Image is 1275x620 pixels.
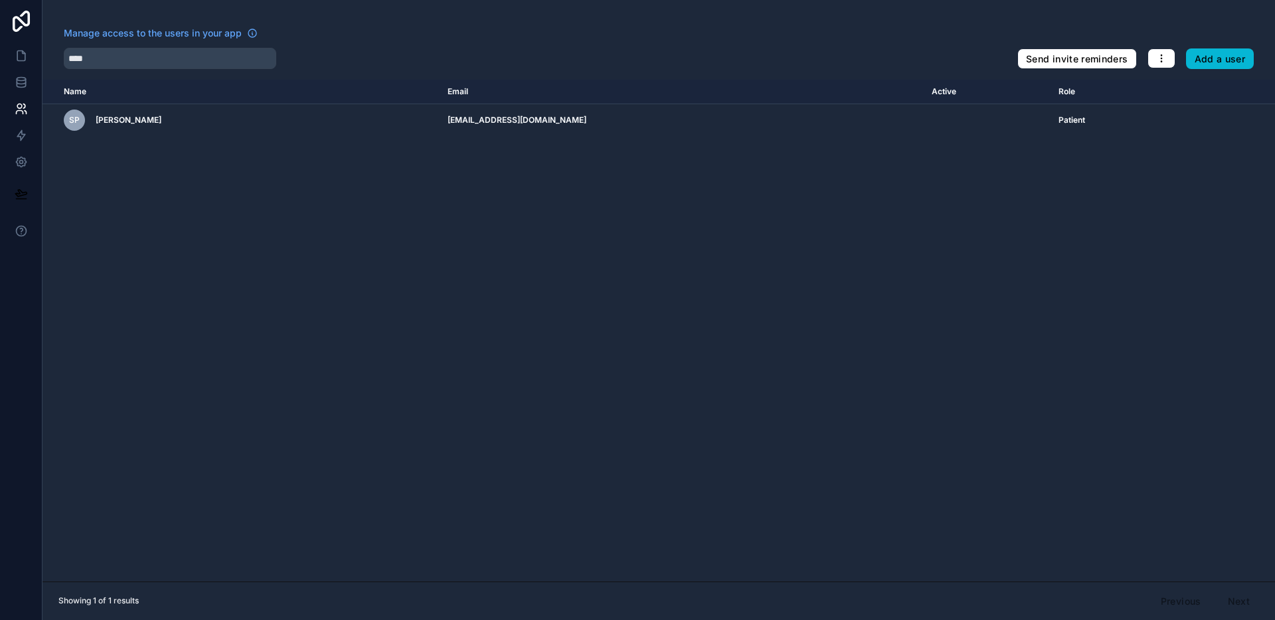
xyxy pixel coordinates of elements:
[440,80,924,104] th: Email
[64,27,242,40] span: Manage access to the users in your app
[42,80,440,104] th: Name
[1051,80,1183,104] th: Role
[69,115,80,125] span: SP
[64,27,258,40] a: Manage access to the users in your app
[1017,48,1136,70] button: Send invite reminders
[1059,115,1085,125] span: Patient
[42,80,1275,581] div: scrollable content
[58,595,139,606] span: Showing 1 of 1 results
[924,80,1051,104] th: Active
[1186,48,1254,70] button: Add a user
[96,115,161,125] span: [PERSON_NAME]
[440,104,924,137] td: [EMAIL_ADDRESS][DOMAIN_NAME]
